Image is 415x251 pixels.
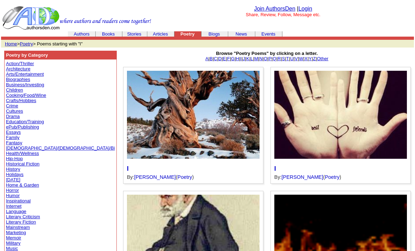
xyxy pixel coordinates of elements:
a: Literary Fiction [6,219,36,225]
a: Historical Fiction [6,161,39,167]
a: I [240,56,242,61]
a: A [205,56,209,61]
a: Z [313,56,316,61]
b: Poetry [180,31,194,37]
a: Articles [153,31,168,37]
a: Horror [6,188,19,193]
a: Health/Wellness [6,151,39,156]
a: Y [309,56,312,61]
font: > > Poems starting with "I" [5,41,83,46]
a: Authors [74,31,90,37]
font: Books [102,31,115,37]
a: Blogs [209,31,220,37]
a: O [264,56,267,61]
a: Holidays [6,172,24,177]
a: Poetry [325,174,340,180]
a: Join AuthorsDen [254,6,295,12]
a: N [259,56,262,61]
a: Cultures [6,108,23,114]
a: [PERSON_NAME] [282,174,323,180]
a: Internet [6,203,21,209]
a: Humor [6,193,20,198]
a: Login [298,6,312,12]
font: | | | | | | | | | | | | | | | | | | | | | | | | | | [205,51,328,61]
a: [DEMOGRAPHIC_DATA]/[DEMOGRAPHIC_DATA]/Bi [6,145,115,151]
a: Books [102,31,116,37]
a: [PERSON_NAME] [134,174,175,180]
a: Hip-Hop [6,156,23,161]
a: Poetry [20,41,33,46]
a: Children [6,87,23,93]
div: By: ( ) [274,174,407,180]
a: Architecture [6,66,30,71]
a: Marketing [6,230,26,235]
a: Drama [6,114,20,119]
a: G [231,56,235,61]
a: Family [6,135,19,140]
a: U [290,56,293,61]
a: History [6,167,20,172]
a: R [277,56,281,61]
a: Cooking/Food/Wine [6,93,46,98]
a: Arts/Entertainment [6,71,44,77]
a: E [223,56,226,61]
a: W [299,56,303,61]
a: B [210,56,213,61]
a: Literary Criticism [6,214,40,219]
a: I [274,165,276,172]
a: I [127,165,129,172]
font: | [297,6,312,12]
a: Home [5,41,17,46]
a: C [214,56,217,61]
a: L [250,56,253,61]
a: Events [261,31,275,37]
a: Education/Training [6,119,44,124]
a: Crime [6,103,18,108]
a: K [246,56,249,61]
a: Crafts/Hobbies [6,98,36,103]
a: Fantasy [6,140,22,145]
b: Browse "Poetry Poems" by clicking on a letter. [216,51,318,56]
a: Business/Investing [6,82,44,87]
a: P [268,56,272,61]
a: Action/Thriller [6,61,34,66]
a: Inspirational [6,198,31,203]
a: X [305,56,308,61]
a: S [282,56,285,61]
a: Home & Garden [6,182,39,188]
b: Poetry by Category [6,52,48,58]
a: H [236,56,239,61]
a: Essays [6,130,21,135]
img: header_logo2.gif [2,6,151,30]
a: F [227,56,230,61]
a: V [295,56,298,61]
a: Poetry [178,174,192,180]
a: News [236,31,247,37]
a: J [243,56,245,61]
a: T [286,56,289,61]
a: D [218,56,222,61]
a: Other [317,56,328,61]
a: Memoir [6,235,21,240]
a: Q [273,56,276,61]
div: By: ( ) [127,174,260,180]
a: Military [6,240,20,246]
a: Mainstream [6,225,30,230]
a: [DATE] [6,177,20,182]
a: M [254,56,258,61]
a: Biographies [6,77,30,82]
